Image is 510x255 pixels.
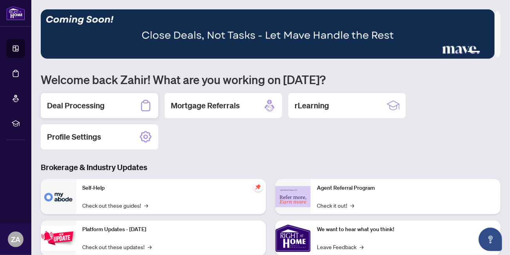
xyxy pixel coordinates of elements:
h1: Welcome back Zahir! What are you working on [DATE]? [41,72,501,87]
button: Open asap [479,228,502,251]
img: Platform Updates - July 21, 2025 [41,226,76,250]
img: Agent Referral Program [275,186,311,208]
button: 2 [461,51,465,54]
img: Self-Help [41,179,76,214]
span: → [350,201,354,210]
span: → [360,242,364,251]
button: 1 [455,51,458,54]
p: Platform Updates - [DATE] [82,225,260,234]
h2: Mortgage Referrals [171,100,240,111]
p: Self-Help [82,184,260,192]
span: → [144,201,148,210]
h2: Profile Settings [47,131,101,142]
span: ZA [11,234,20,245]
img: Slide 2 [41,9,495,59]
button: 3 [468,51,480,54]
a: Leave Feedback→ [317,242,364,251]
button: 4 [483,51,486,54]
h2: rLearning [295,100,329,111]
p: We want to hear what you think! [317,225,494,234]
button: 5 [490,51,493,54]
span: → [148,242,152,251]
a: Check it out!→ [317,201,354,210]
a: Check out these guides!→ [82,201,148,210]
a: Check out these updates!→ [82,242,152,251]
h2: Deal Processing [47,100,105,111]
p: Agent Referral Program [317,184,494,192]
h3: Brokerage & Industry Updates [41,162,501,173]
img: logo [6,6,25,20]
span: pushpin [253,182,263,192]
